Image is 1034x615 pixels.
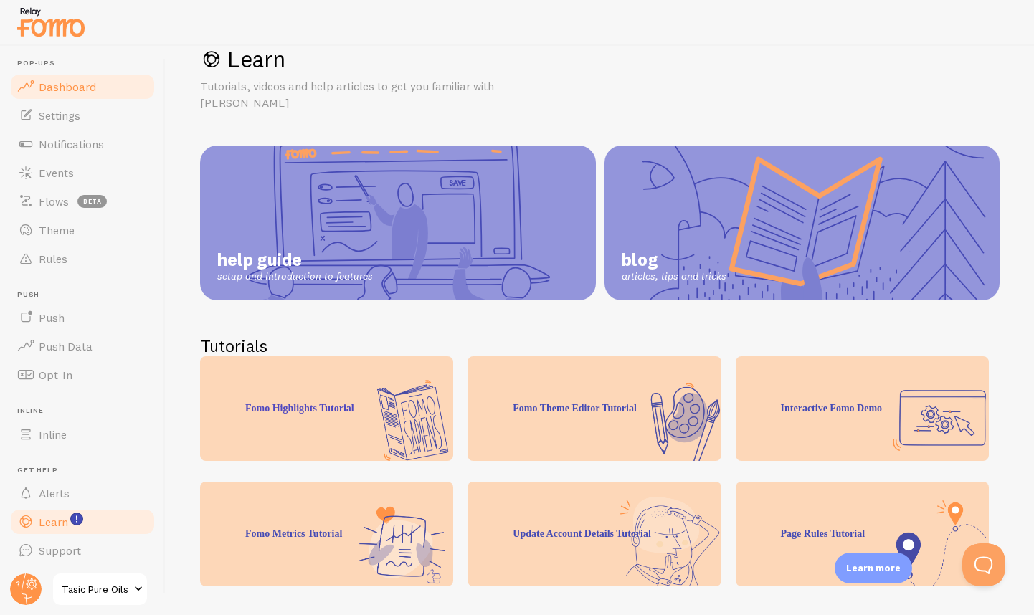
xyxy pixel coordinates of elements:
div: Update Account Details Tutorial [468,482,721,586]
a: Support [9,536,156,565]
a: Learn [9,507,156,536]
span: setup and introduction to features [217,270,373,283]
a: blog articles, tips and tricks [604,146,1000,300]
a: Push [9,303,156,332]
svg: <p>Watch New Feature Tutorials!</p> [70,512,83,525]
a: Settings [9,101,156,130]
span: Alerts [39,486,70,500]
a: Rules [9,244,156,273]
a: Tasic Pure Oils [52,572,148,606]
span: Push Data [39,339,93,353]
span: Inline [17,406,156,416]
span: beta [77,195,107,208]
span: Push [39,310,65,325]
span: help guide [217,249,373,270]
p: Tutorials, videos and help articles to get you familiar with [PERSON_NAME] [200,78,544,111]
div: Fomo Theme Editor Tutorial [468,356,721,461]
div: Learn more [835,553,912,583]
a: help guide setup and introduction to features [200,146,596,300]
img: fomo-relay-logo-orange.svg [15,4,87,40]
div: Interactive Fomo Demo [736,356,989,461]
h2: Tutorials [200,335,1000,357]
h1: Learn [200,44,1000,74]
a: Flows beta [9,187,156,216]
span: Push [17,290,156,300]
a: Events [9,158,156,187]
span: Dashboard [39,80,96,94]
span: Flows [39,194,69,209]
a: Notifications [9,130,156,158]
span: Rules [39,252,67,266]
span: Opt-In [39,368,72,382]
div: Page Rules Tutorial [736,482,989,586]
a: Dashboard [9,72,156,101]
div: Fomo Highlights Tutorial [200,356,453,461]
a: Theme [9,216,156,244]
span: Settings [39,108,80,123]
span: Theme [39,223,75,237]
div: Fomo Metrics Tutorial [200,482,453,586]
span: Events [39,166,74,180]
a: Alerts [9,479,156,507]
span: Learn [39,515,68,529]
a: Inline [9,420,156,449]
iframe: Help Scout Beacon - Open [962,543,1005,586]
span: Support [39,543,81,558]
span: Notifications [39,137,104,151]
a: Push Data [9,332,156,361]
span: Pop-ups [17,59,156,68]
span: Get Help [17,466,156,475]
a: Opt-In [9,361,156,389]
span: Tasic Pure Oils [62,581,130,598]
span: blog [622,249,726,270]
span: articles, tips and tricks [622,270,726,283]
p: Learn more [846,561,901,575]
span: Inline [39,427,67,442]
